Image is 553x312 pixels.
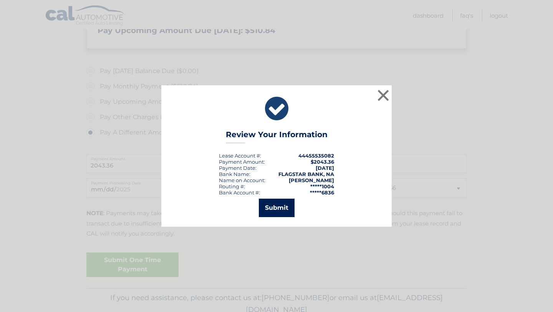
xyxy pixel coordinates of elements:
[219,183,245,189] div: Routing #:
[376,88,391,103] button: ×
[219,165,257,171] div: :
[226,130,328,143] h3: Review Your Information
[219,159,265,165] div: Payment Amount:
[289,177,334,183] strong: [PERSON_NAME]
[298,153,334,159] strong: 44455535082
[219,165,255,171] span: Payment Date
[219,177,265,183] div: Name on Account:
[278,171,334,177] strong: FLAGSTAR BANK, NA
[219,189,260,196] div: Bank Account #:
[219,171,250,177] div: Bank Name:
[316,165,334,171] span: [DATE]
[311,159,334,165] span: $2043.36
[259,199,295,217] button: Submit
[219,153,261,159] div: Lease Account #:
